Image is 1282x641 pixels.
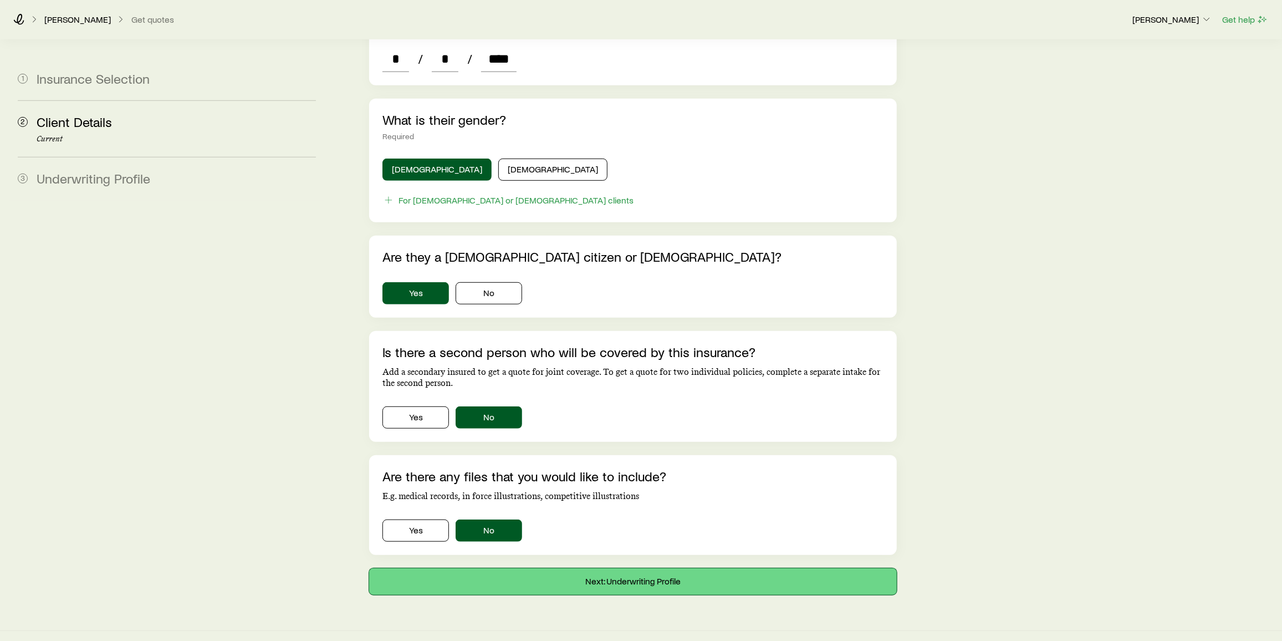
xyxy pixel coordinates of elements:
button: For [DEMOGRAPHIC_DATA] or [DEMOGRAPHIC_DATA] clients [382,194,634,207]
div: For [DEMOGRAPHIC_DATA] or [DEMOGRAPHIC_DATA] clients [399,195,634,206]
span: / [413,51,427,67]
p: E.g. medical records, in force illustrations, competitive illustrations [382,491,883,502]
span: 3 [18,174,28,184]
button: No [456,520,522,542]
span: Insurance Selection [37,70,150,87]
p: [PERSON_NAME] [44,14,111,25]
span: 2 [18,117,28,127]
span: Client Details [37,114,112,130]
div: Required [382,132,883,141]
p: Current [37,135,316,144]
button: [DEMOGRAPHIC_DATA] [382,159,492,181]
p: What is their gender? [382,112,883,128]
button: Yes [382,282,449,304]
button: No [456,406,522,429]
span: / [463,51,477,67]
button: Next: Underwriting Profile [369,568,897,595]
p: Add a secondary insured to get a quote for joint coverage. To get a quote for two individual poli... [382,367,883,389]
button: No [456,282,522,304]
span: Underwriting Profile [37,170,150,186]
button: Yes [382,406,449,429]
p: Are they a [DEMOGRAPHIC_DATA] citizen or [DEMOGRAPHIC_DATA]? [382,249,883,264]
p: [PERSON_NAME] [1132,14,1212,25]
button: Get quotes [131,14,175,25]
button: Get help [1222,13,1269,26]
span: 1 [18,74,28,84]
p: Are there any files that you would like to include? [382,469,883,484]
button: Yes [382,520,449,542]
button: [DEMOGRAPHIC_DATA] [498,159,607,181]
p: Is there a second person who will be covered by this insurance? [382,344,883,360]
button: [PERSON_NAME] [1132,13,1213,27]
